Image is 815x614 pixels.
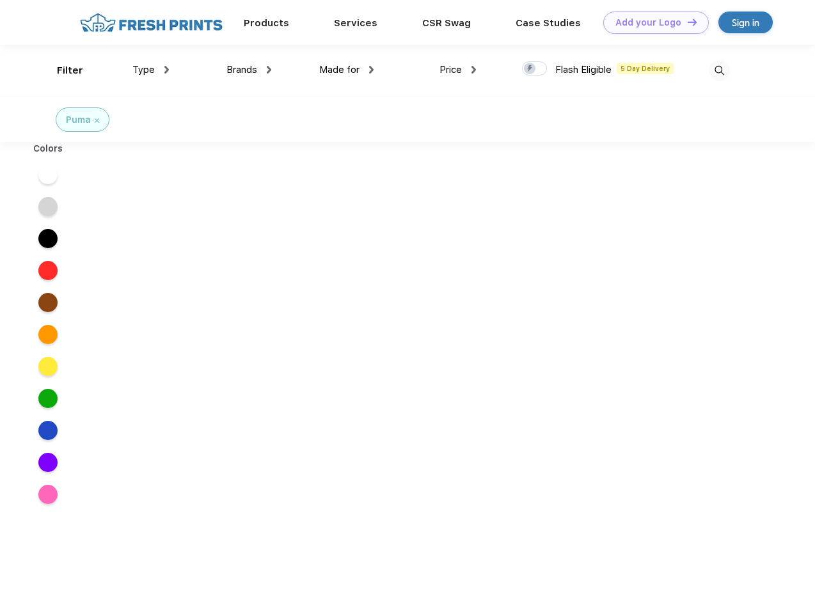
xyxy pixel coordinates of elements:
[244,17,289,29] a: Products
[132,64,155,75] span: Type
[369,66,374,74] img: dropdown.png
[688,19,697,26] img: DT
[76,12,226,34] img: fo%20logo%202.webp
[555,64,612,75] span: Flash Eligible
[422,17,471,29] a: CSR Swag
[226,64,257,75] span: Brands
[164,66,169,74] img: dropdown.png
[66,113,91,127] div: Puma
[57,63,83,78] div: Filter
[471,66,476,74] img: dropdown.png
[439,64,462,75] span: Price
[334,17,377,29] a: Services
[732,15,759,30] div: Sign in
[709,60,730,81] img: desktop_search.svg
[319,64,360,75] span: Made for
[267,66,271,74] img: dropdown.png
[617,63,674,74] span: 5 Day Delivery
[718,12,773,33] a: Sign in
[95,118,99,123] img: filter_cancel.svg
[615,17,681,28] div: Add your Logo
[24,142,73,155] div: Colors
